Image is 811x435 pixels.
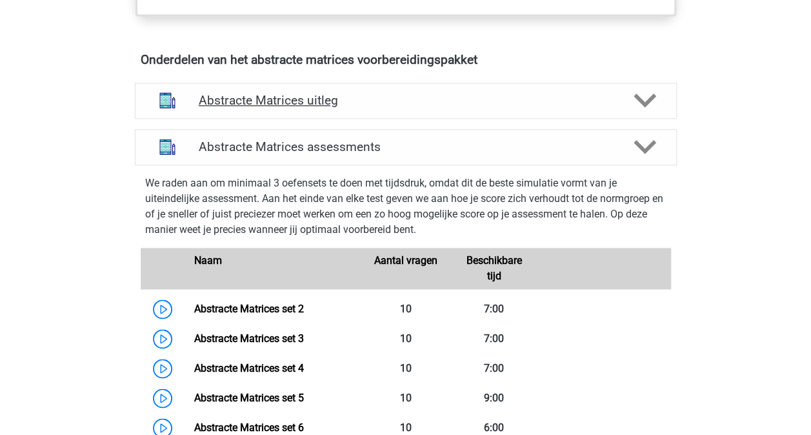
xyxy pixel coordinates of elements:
div: Aantal vragen [361,253,450,284]
h4: Abstracte Matrices uitleg [199,93,613,108]
a: uitleg Abstracte Matrices uitleg [130,83,682,119]
p: We raden aan om minimaal 3 oefensets te doen met tijdsdruk, omdat dit de beste simulatie vormt va... [145,176,666,238]
a: Abstracte Matrices set 4 [194,362,304,374]
a: assessments Abstracte Matrices assessments [130,129,682,165]
div: Naam [185,253,361,284]
img: abstracte matrices assessments [151,130,184,163]
img: abstracte matrices uitleg [151,84,184,117]
a: Abstracte Matrices set 2 [194,303,304,315]
h4: Abstracte Matrices assessments [199,139,613,154]
div: Beschikbare tijd [450,253,538,284]
a: Abstracte Matrices set 6 [194,421,304,434]
a: Abstracte Matrices set 3 [194,332,304,345]
h4: Onderdelen van het abstracte matrices voorbereidingspakket [141,52,671,67]
a: Abstracte Matrices set 5 [194,392,304,404]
